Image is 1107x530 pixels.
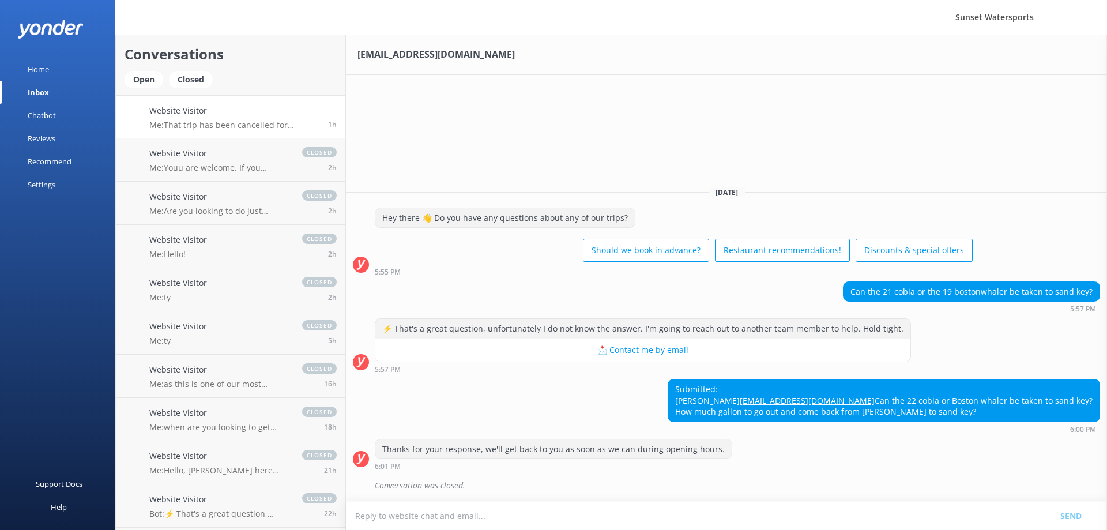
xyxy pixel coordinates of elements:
[36,472,82,495] div: Support Docs
[375,462,732,470] div: Jun 23 2025 05:01pm (UTC -05:00) America/Cancun
[715,239,850,262] button: Restaurant recommendations!
[302,363,337,374] span: closed
[328,292,337,302] span: Aug 27 2025 11:56am (UTC -05:00) America/Cancun
[324,379,337,389] span: Aug 26 2025 09:33pm (UTC -05:00) America/Cancun
[149,277,207,290] h4: Website Visitor
[28,104,56,127] div: Chatbot
[28,150,71,173] div: Recommend
[324,509,337,518] span: Aug 26 2025 04:19pm (UTC -05:00) America/Cancun
[302,407,337,417] span: closed
[149,407,280,419] h4: Website Visitor
[149,493,291,506] h4: Website Visitor
[125,43,337,65] h2: Conversations
[302,493,337,503] span: closed
[843,305,1100,313] div: Jun 23 2025 04:57pm (UTC -05:00) America/Cancun
[149,292,207,303] p: Me: ty
[324,465,337,475] span: Aug 26 2025 05:09pm (UTC -05:00) America/Cancun
[357,47,515,62] h3: [EMAIL_ADDRESS][DOMAIN_NAME]
[328,336,337,345] span: Aug 27 2025 09:24am (UTC -05:00) America/Cancun
[328,206,337,216] span: Aug 27 2025 12:15pm (UTC -05:00) America/Cancun
[169,71,213,88] div: Closed
[116,441,345,484] a: Website VisitorMe:Hello, [PERSON_NAME] here, I can help you with your question. Are you looking t...
[116,311,345,355] a: Website VisitorMe:tyclosed5h
[149,336,207,346] p: Me: ty
[149,320,207,333] h4: Website Visitor
[328,163,337,172] span: Aug 27 2025 12:20pm (UTC -05:00) America/Cancun
[856,239,973,262] button: Discounts & special offers
[149,509,291,519] p: Bot: ⚡ That's a great question, unfortunately I do not know the answer. I'm going to reach out to...
[375,339,910,362] button: 📩 Contact me by email
[169,73,219,85] a: Closed
[149,120,318,130] p: Me: That trip has been cancelled for [DATE].
[149,379,280,389] p: Me: as this is one of our most popular trips and tends to sell out - how many in your group and f...
[149,465,280,476] p: Me: Hello, [PERSON_NAME] here, I can help you with your question. Are you looking to do a private...
[116,138,345,182] a: Website VisitorMe:Youu are welcome. If you would like to book now, I'd be glad to help. You can a...
[375,319,910,339] div: ⚡ That's a great question, unfortunately I do not know the answer. I'm going to reach out to anot...
[51,495,67,518] div: Help
[116,355,345,398] a: Website VisitorMe:as this is one of our most popular trips and tends to sell out - how many in yo...
[375,476,1100,495] div: Conversation was closed.
[375,463,401,470] strong: 6:01 PM
[740,395,875,406] a: [EMAIL_ADDRESS][DOMAIN_NAME]
[375,269,401,276] strong: 5:55 PM
[28,127,55,150] div: Reviews
[302,147,337,157] span: closed
[149,234,207,246] h4: Website Visitor
[375,365,911,373] div: Jun 23 2025 04:57pm (UTC -05:00) America/Cancun
[302,234,337,244] span: closed
[149,422,280,433] p: Me: when are you looking to get our custom private boat rental? and yes, I'll set up the captain ...
[149,450,280,463] h4: Website Visitor
[28,173,55,196] div: Settings
[709,187,745,197] span: [DATE]
[116,95,345,138] a: Website VisitorMe:That trip has been cancelled for [DATE].1h
[17,20,84,39] img: yonder-white-logo.png
[116,225,345,268] a: Website VisitorMe:Hello!closed2h
[1070,426,1096,433] strong: 6:00 PM
[302,190,337,201] span: closed
[328,119,337,129] span: Aug 27 2025 12:58pm (UTC -05:00) America/Cancun
[149,249,207,260] p: Me: Hello!
[375,268,973,276] div: Jun 23 2025 04:55pm (UTC -05:00) America/Cancun
[375,439,732,459] div: Thanks for your response, we'll get back to you as soon as we can during opening hours.
[149,147,280,160] h4: Website Visitor
[149,363,280,376] h4: Website Visitor
[583,239,709,262] button: Should we book in advance?
[375,208,635,228] div: Hey there 👋 Do you have any questions about any of our trips?
[149,104,318,117] h4: Website Visitor
[116,398,345,441] a: Website VisitorMe:when are you looking to get our custom private boat rental? and yes, I'll set u...
[668,425,1100,433] div: Jun 23 2025 05:00pm (UTC -05:00) America/Cancun
[353,476,1100,495] div: 2025-06-23T23:57:09.384
[125,73,169,85] a: Open
[125,71,163,88] div: Open
[116,484,345,528] a: Website VisitorBot:⚡ That's a great question, unfortunately I do not know the answer. I'm going t...
[668,379,1100,422] div: Submitted: [PERSON_NAME] Can the 22 cobia or Boston whaler be taken to sand key? How much gallon ...
[116,268,345,311] a: Website VisitorMe:tyclosed2h
[328,249,337,259] span: Aug 27 2025 12:05pm (UTC -05:00) America/Cancun
[28,58,49,81] div: Home
[302,450,337,460] span: closed
[302,277,337,287] span: closed
[28,81,49,104] div: Inbox
[149,206,280,216] p: Me: Are you looking to do just kayaking? or want to do some other activities?
[116,182,345,225] a: Website VisitorMe:Are you looking to do just kayaking? or want to do some other activities?closed2h
[1070,306,1096,313] strong: 5:57 PM
[149,163,280,173] p: Me: Youu are welcome. If you would like to book now, I'd be glad to help. You can also get direct...
[149,190,280,203] h4: Website Visitor
[844,282,1100,302] div: Can the 21 cobia or the 19 bostonwhaler be taken to sand key?
[324,422,337,432] span: Aug 26 2025 07:29pm (UTC -05:00) America/Cancun
[375,366,401,373] strong: 5:57 PM
[302,320,337,330] span: closed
